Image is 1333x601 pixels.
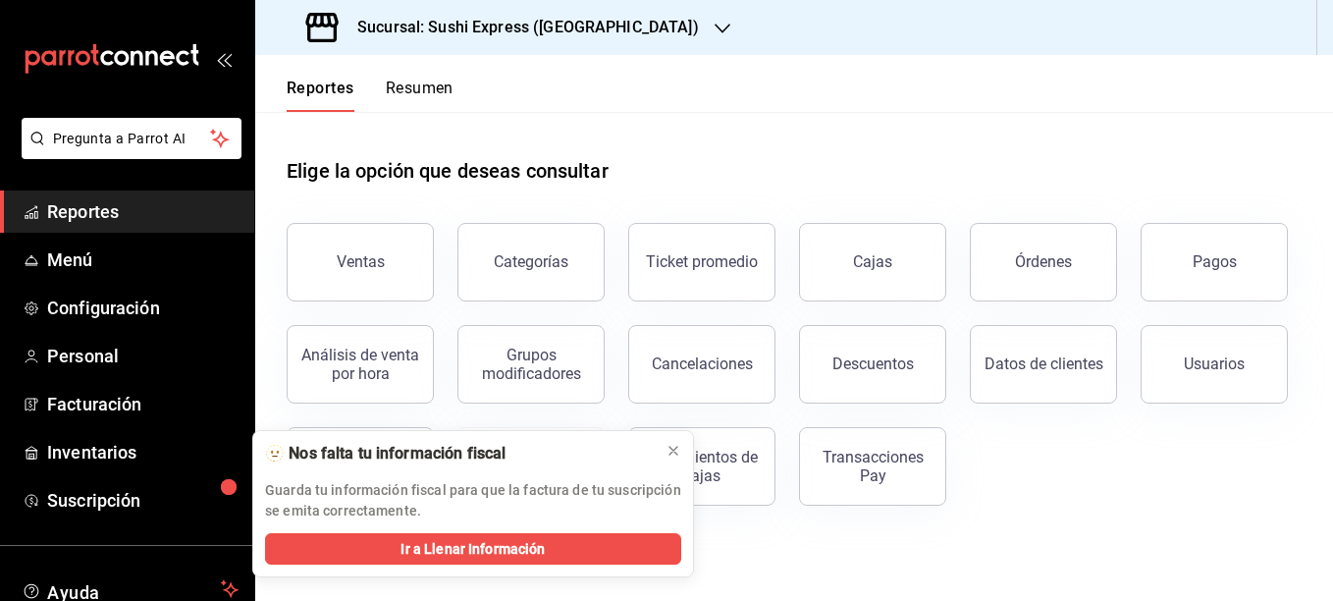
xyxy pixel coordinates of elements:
div: Pagos [1193,252,1237,271]
span: Pregunta a Parrot AI [53,129,211,149]
button: Análisis de venta por hora [287,325,434,404]
span: Facturación [47,391,239,417]
button: Transacciones Pay [799,427,946,506]
button: Órdenes [970,223,1117,301]
div: navigation tabs [287,79,453,112]
span: Menú [47,246,239,273]
button: Grupos modificadores [457,325,605,404]
span: Inventarios [47,439,239,465]
div: Órdenes [1015,252,1072,271]
button: open_drawer_menu [216,51,232,67]
button: Movimientos de cajas [628,427,775,506]
div: Movimientos de cajas [641,448,763,485]
span: Ir a Llenar Información [400,539,545,560]
button: Pregunta a Parrot AI [22,118,241,159]
div: Cajas [853,252,892,271]
span: Ayuda [47,577,213,601]
div: Grupos modificadores [470,346,592,383]
button: Datos de clientes [970,325,1117,404]
span: Suscripción [47,487,239,514]
button: Resumen [386,79,453,112]
div: Análisis de venta por hora [299,346,421,383]
button: Ventas [287,223,434,301]
button: Usuarios [1141,325,1288,404]
div: Descuentos [832,355,914,373]
div: 🫥 Nos falta tu información fiscal [265,443,650,464]
div: Ticket promedio [646,252,758,271]
button: Contrata inventarios para ver este reporte [457,427,605,506]
a: Pregunta a Parrot AI [14,142,241,163]
div: Ventas [337,252,385,271]
button: Reportes [287,79,354,112]
span: Personal [47,343,239,369]
div: Cancelaciones [652,355,753,373]
button: Cancelaciones [628,325,775,404]
button: Cajas [799,223,946,301]
span: Reportes [47,198,239,225]
h3: Sucursal: Sushi Express ([GEOGRAPHIC_DATA]) [342,16,699,39]
div: Categorías [494,252,568,271]
button: Reporte de asistencia [287,427,434,506]
h1: Elige la opción que deseas consultar [287,156,609,186]
button: Ir a Llenar Información [265,533,681,565]
p: Guarda tu información fiscal para que la factura de tu suscripción se emita correctamente. [265,480,681,521]
button: Descuentos [799,325,946,404]
div: Usuarios [1184,355,1245,373]
button: Categorías [457,223,605,301]
span: Configuración [47,295,239,321]
button: Ticket promedio [628,223,775,301]
button: Pagos [1141,223,1288,301]
div: Transacciones Pay [812,448,933,485]
div: Datos de clientes [985,355,1103,373]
